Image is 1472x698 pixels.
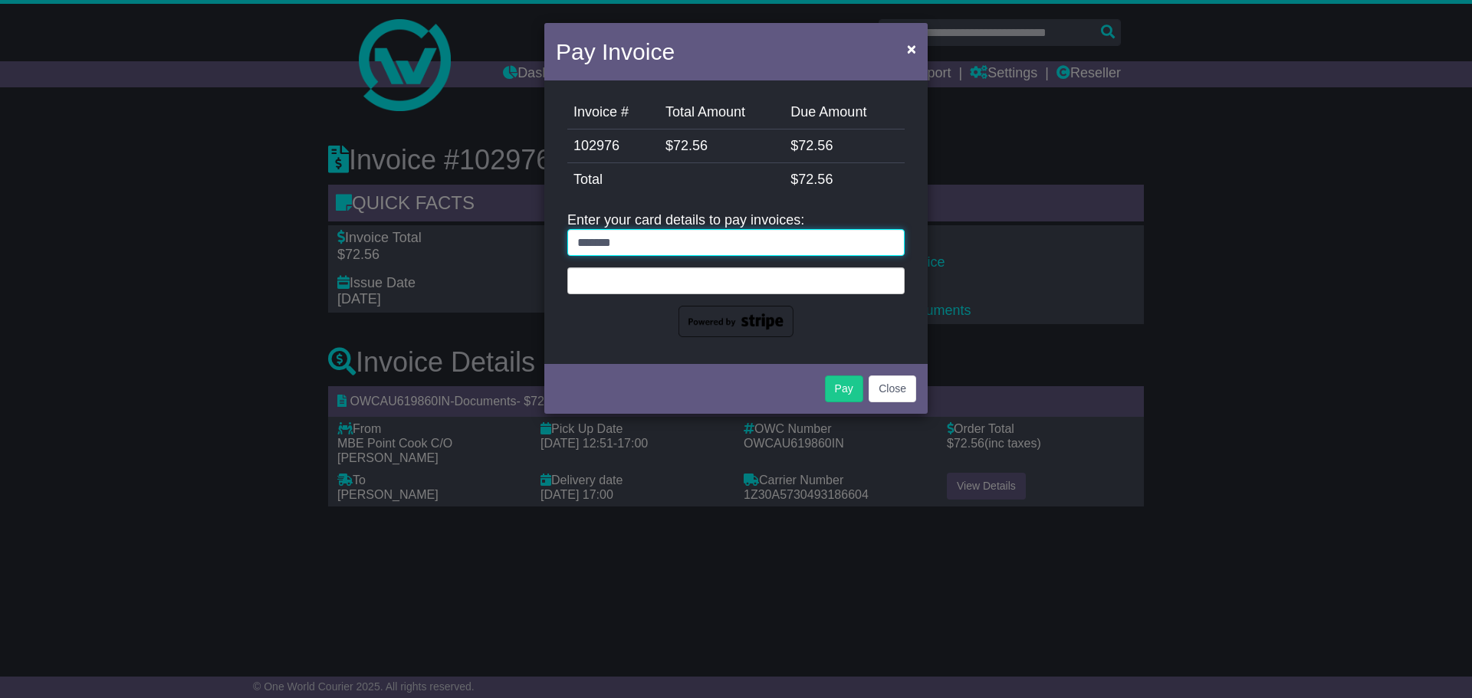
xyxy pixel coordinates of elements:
[899,33,924,64] button: Close
[659,129,784,163] td: $
[556,34,675,69] h4: Pay Invoice
[567,129,659,163] td: 102976
[659,96,784,129] td: Total Amount
[567,212,905,337] div: Enter your card details to pay invoices:
[577,273,895,286] iframe: Secure card payment input frame
[784,163,905,197] td: $
[798,172,833,187] span: 72.56
[869,375,916,402] button: Close
[567,96,659,129] td: Invoice #
[907,40,916,57] span: ×
[784,96,905,129] td: Due Amount
[825,375,863,402] button: Pay
[673,138,708,153] span: 72.56
[567,163,784,197] td: Total
[784,129,905,163] td: $
[798,138,833,153] span: 72.56
[678,306,793,338] img: powered-by-stripe.png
